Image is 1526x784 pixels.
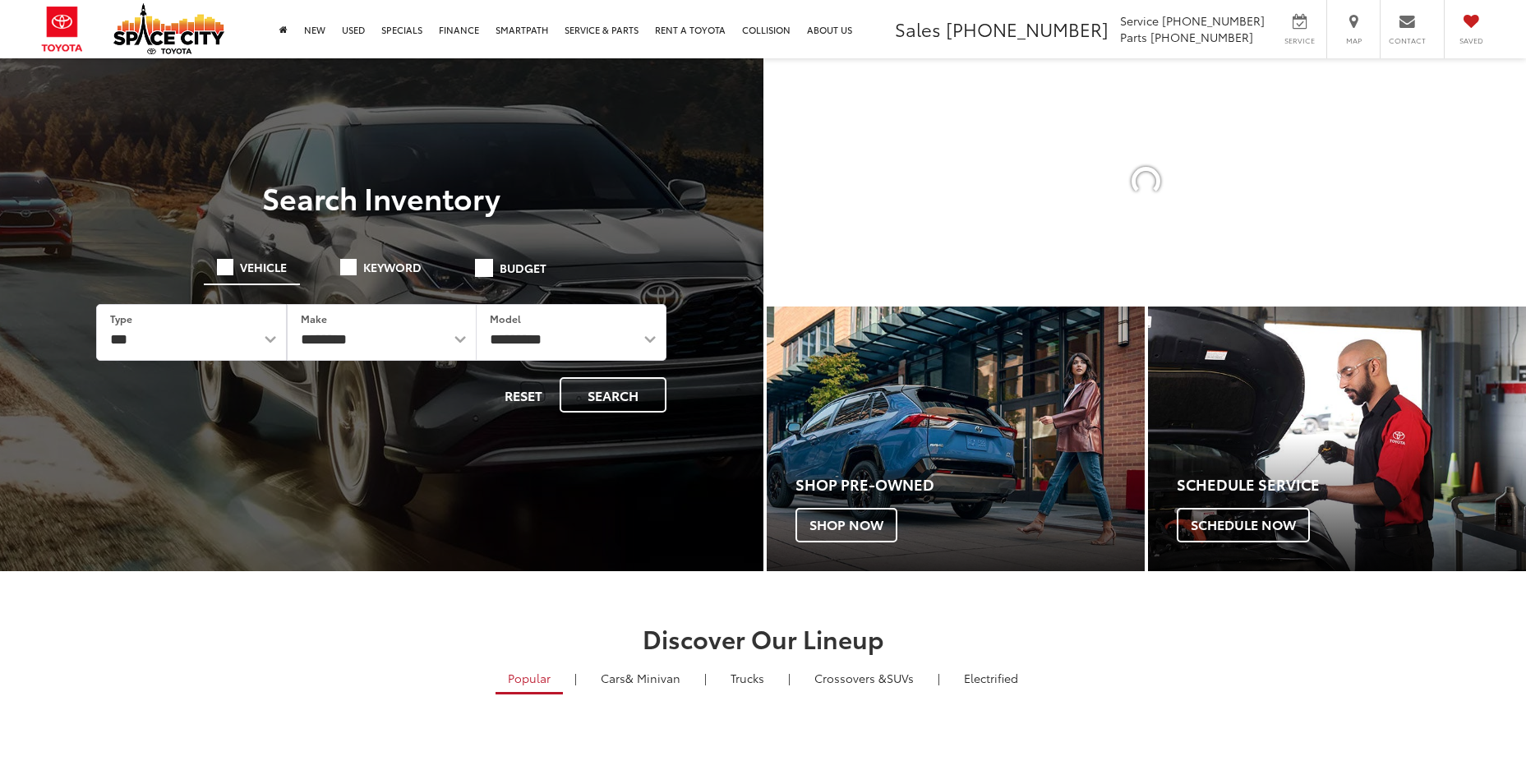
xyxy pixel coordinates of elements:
[69,181,694,214] h3: Search Inventory
[1389,35,1426,46] span: Contact
[934,670,944,686] li: |
[1281,35,1318,46] span: Service
[1120,12,1159,29] span: Service
[560,377,666,413] button: Search
[1150,29,1253,45] span: [PHONE_NUMBER]
[496,664,563,694] a: Popular
[491,377,556,413] button: Reset
[625,670,680,686] span: & Minivan
[718,664,777,692] a: Trucks
[795,508,897,542] span: Shop Now
[802,664,926,692] a: SUVs
[500,262,546,274] span: Budget
[952,664,1030,692] a: Electrified
[1120,29,1147,45] span: Parts
[895,16,941,42] span: Sales
[1335,35,1372,46] span: Map
[570,670,581,686] li: |
[240,261,287,273] span: Vehicle
[1148,307,1526,571] a: Schedule Service Schedule Now
[1148,307,1526,571] div: Toyota
[814,670,887,686] span: Crossovers &
[700,670,711,686] li: |
[1162,12,1265,29] span: [PHONE_NUMBER]
[767,307,1145,571] div: Toyota
[795,477,1145,493] h4: Shop Pre-Owned
[490,311,521,325] label: Model
[113,3,224,54] img: Space City Toyota
[946,16,1109,42] span: [PHONE_NUMBER]
[301,311,327,325] label: Make
[184,625,1343,652] h2: Discover Our Lineup
[767,307,1145,571] a: Shop Pre-Owned Shop Now
[588,664,693,692] a: Cars
[1177,508,1310,542] span: Schedule Now
[1177,477,1526,493] h4: Schedule Service
[784,670,795,686] li: |
[110,311,132,325] label: Type
[1453,35,1489,46] span: Saved
[363,261,422,273] span: Keyword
